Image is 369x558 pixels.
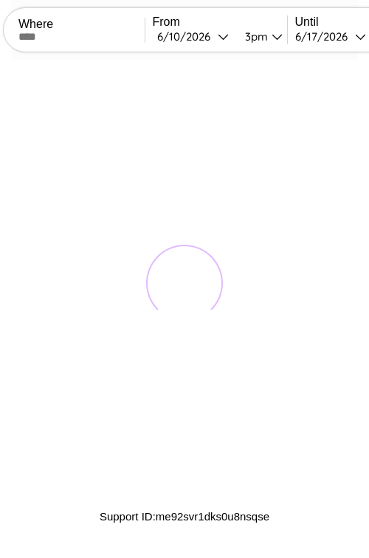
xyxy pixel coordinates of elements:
[153,29,233,44] button: 6/10/2026
[295,29,355,43] div: 6 / 17 / 2026
[100,506,269,526] p: Support ID: me92svr1dks0u8nsqse
[238,29,272,43] div: 3pm
[157,29,218,43] div: 6 / 10 / 2026
[18,18,145,31] label: Where
[233,29,287,44] button: 3pm
[153,15,287,29] label: From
